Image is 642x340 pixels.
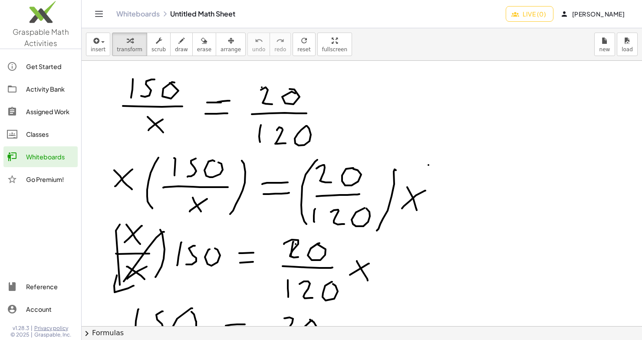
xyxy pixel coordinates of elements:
span: | [31,331,33,338]
span: scrub [151,46,166,53]
i: refresh [300,36,308,46]
div: Assigned Work [26,106,74,117]
span: © 2025 [10,331,29,338]
span: load [622,46,633,53]
a: Reference [3,276,78,297]
span: reset [297,46,310,53]
span: chevron_right [82,328,92,339]
a: Account [3,299,78,320]
button: redoredo [270,33,291,56]
button: transform [112,33,147,56]
span: undo [252,46,265,53]
button: scrub [147,33,171,56]
a: Privacy policy [34,325,71,332]
button: arrange [216,33,246,56]
div: Whiteboards [26,152,74,162]
span: Graspable Math Activities [13,27,69,48]
button: insert [86,33,110,56]
a: Assigned Work [3,101,78,122]
div: Account [26,304,74,314]
button: undoundo [247,33,270,56]
div: Reference [26,281,74,292]
span: | [31,325,33,332]
div: Activity Bank [26,84,74,94]
span: arrange [221,46,241,53]
span: fullscreen [322,46,347,53]
span: insert [91,46,105,53]
span: [PERSON_NAME] [562,10,625,18]
button: Toggle navigation [92,7,106,21]
a: Whiteboards [3,146,78,167]
span: v1.28.3 [13,325,29,332]
span: Live (0) [513,10,546,18]
button: refreshreset [293,33,315,56]
span: Graspable, Inc. [34,331,71,338]
div: Go Premium! [26,174,74,185]
button: fullscreen [317,33,352,56]
a: Get Started [3,56,78,77]
a: Whiteboards [116,10,160,18]
span: draw [175,46,188,53]
button: chevron_rightFormulas [82,326,642,340]
button: erase [192,33,216,56]
span: transform [117,46,142,53]
button: [PERSON_NAME] [555,6,632,22]
a: Activity Bank [3,79,78,99]
button: draw [170,33,193,56]
button: load [617,33,638,56]
span: erase [197,46,211,53]
div: Get Started [26,61,74,72]
span: new [599,46,610,53]
button: Live (0) [506,6,553,22]
a: Classes [3,124,78,145]
button: new [594,33,615,56]
div: Classes [26,129,74,139]
span: redo [274,46,286,53]
i: undo [255,36,263,46]
i: redo [276,36,284,46]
